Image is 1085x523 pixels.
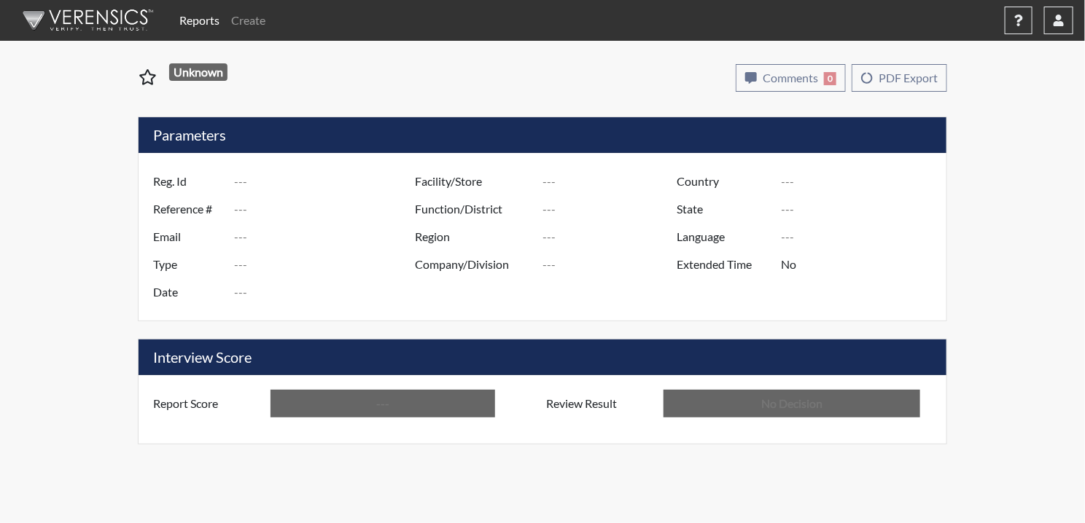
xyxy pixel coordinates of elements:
[542,168,681,195] input: ---
[142,278,234,306] label: Date
[142,251,234,278] label: Type
[174,6,225,35] a: Reports
[664,390,920,417] input: No Decision
[666,223,782,251] label: Language
[234,251,419,278] input: ---
[542,223,681,251] input: ---
[763,71,818,84] span: Comments
[824,72,836,85] span: 0
[666,195,782,223] label: State
[404,251,542,278] label: Company/Division
[225,6,271,35] a: Create
[271,390,495,417] input: ---
[782,223,943,251] input: ---
[142,168,234,195] label: Reg. Id
[542,195,681,223] input: ---
[404,195,542,223] label: Function/District
[404,168,542,195] label: Facility/Store
[666,168,782,195] label: Country
[782,195,943,223] input: ---
[404,223,542,251] label: Region
[142,195,234,223] label: Reference #
[535,390,664,417] label: Review Result
[736,64,846,92] button: Comments0
[879,71,938,84] span: PDF Export
[234,195,419,223] input: ---
[782,168,943,195] input: ---
[142,223,234,251] label: Email
[852,64,947,92] button: PDF Export
[139,117,946,153] h5: Parameters
[142,390,271,417] label: Report Score
[782,251,943,278] input: ---
[169,63,228,81] span: Unknown
[234,278,419,306] input: ---
[234,168,419,195] input: ---
[139,339,946,375] h5: Interview Score
[234,223,419,251] input: ---
[542,251,681,278] input: ---
[666,251,782,278] label: Extended Time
